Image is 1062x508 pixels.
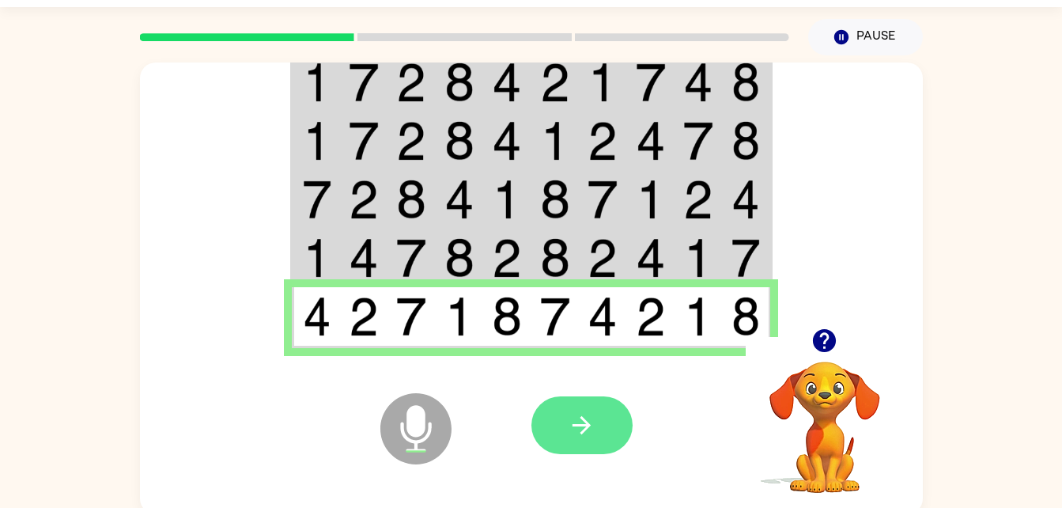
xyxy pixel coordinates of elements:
[396,238,426,278] img: 7
[444,180,474,219] img: 4
[588,180,618,219] img: 7
[731,121,760,161] img: 8
[588,238,618,278] img: 2
[588,63,618,102] img: 1
[349,180,379,219] img: 2
[588,297,618,336] img: 4
[492,297,522,336] img: 8
[349,121,379,161] img: 7
[808,19,923,55] button: Pause
[444,238,474,278] img: 8
[492,238,522,278] img: 2
[683,121,713,161] img: 7
[444,121,474,161] img: 8
[492,180,522,219] img: 1
[683,238,713,278] img: 1
[540,180,570,219] img: 8
[303,238,331,278] img: 1
[303,63,331,102] img: 1
[492,121,522,161] img: 4
[636,121,666,161] img: 4
[303,297,331,336] img: 4
[731,297,760,336] img: 8
[540,297,570,336] img: 7
[636,297,666,336] img: 2
[492,63,522,102] img: 4
[349,297,379,336] img: 2
[636,238,666,278] img: 4
[396,121,426,161] img: 2
[396,297,426,336] img: 7
[636,180,666,219] img: 1
[683,63,713,102] img: 4
[396,63,426,102] img: 2
[588,121,618,161] img: 2
[731,63,760,102] img: 8
[731,180,760,219] img: 4
[396,180,426,219] img: 8
[540,238,570,278] img: 8
[349,238,379,278] img: 4
[303,180,331,219] img: 7
[540,63,570,102] img: 2
[540,121,570,161] img: 1
[349,63,379,102] img: 7
[636,63,666,102] img: 7
[731,238,760,278] img: 7
[683,297,713,336] img: 1
[444,63,474,102] img: 8
[683,180,713,219] img: 2
[444,297,474,336] img: 1
[746,337,904,495] video: Your browser must support playing .mp4 files to use Literably. Please try using another browser.
[303,121,331,161] img: 1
